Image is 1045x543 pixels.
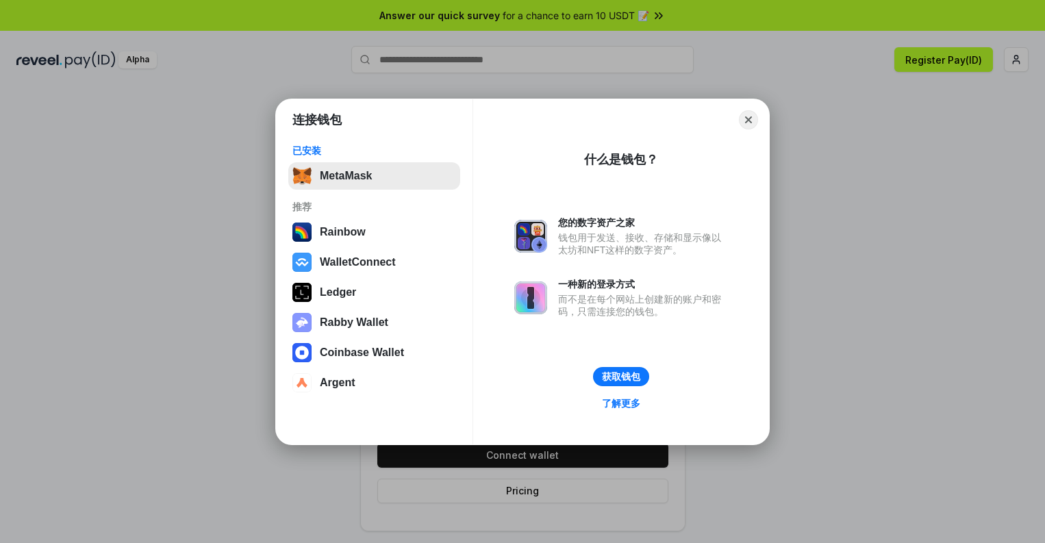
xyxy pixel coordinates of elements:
a: 了解更多 [594,394,649,412]
button: Argent [288,369,460,396]
h1: 连接钱包 [292,112,342,128]
div: 您的数字资产之家 [558,216,728,229]
img: svg+xml,%3Csvg%20width%3D%2228%22%20height%3D%2228%22%20viewBox%3D%220%200%2028%2028%22%20fill%3D... [292,253,312,272]
button: Ledger [288,279,460,306]
img: svg+xml,%3Csvg%20xmlns%3D%22http%3A%2F%2Fwww.w3.org%2F2000%2Fsvg%22%20fill%3D%22none%22%20viewBox... [292,313,312,332]
img: svg+xml,%3Csvg%20width%3D%22120%22%20height%3D%22120%22%20viewBox%3D%220%200%20120%20120%22%20fil... [292,223,312,242]
button: Coinbase Wallet [288,339,460,366]
div: 一种新的登录方式 [558,278,728,290]
img: svg+xml,%3Csvg%20xmlns%3D%22http%3A%2F%2Fwww.w3.org%2F2000%2Fsvg%22%20fill%3D%22none%22%20viewBox... [514,281,547,314]
img: svg+xml,%3Csvg%20width%3D%2228%22%20height%3D%2228%22%20viewBox%3D%220%200%2028%2028%22%20fill%3D... [292,343,312,362]
button: 获取钱包 [593,367,649,386]
img: svg+xml,%3Csvg%20xmlns%3D%22http%3A%2F%2Fwww.w3.org%2F2000%2Fsvg%22%20fill%3D%22none%22%20viewBox... [514,220,547,253]
div: 已安装 [292,144,456,157]
div: MetaMask [320,170,372,182]
div: Rabby Wallet [320,316,388,329]
button: Rainbow [288,218,460,246]
button: MetaMask [288,162,460,190]
div: 获取钱包 [602,370,640,383]
div: WalletConnect [320,256,396,268]
div: 了解更多 [602,397,640,409]
div: Coinbase Wallet [320,346,404,359]
div: Ledger [320,286,356,299]
img: svg+xml,%3Csvg%20width%3D%2228%22%20height%3D%2228%22%20viewBox%3D%220%200%2028%2028%22%20fill%3D... [292,373,312,392]
img: svg+xml,%3Csvg%20xmlns%3D%22http%3A%2F%2Fwww.w3.org%2F2000%2Fsvg%22%20width%3D%2228%22%20height%3... [292,283,312,302]
button: WalletConnect [288,249,460,276]
div: 推荐 [292,201,456,213]
button: Rabby Wallet [288,309,460,336]
div: 什么是钱包？ [584,151,658,168]
img: svg+xml,%3Csvg%20fill%3D%22none%22%20height%3D%2233%22%20viewBox%3D%220%200%2035%2033%22%20width%... [292,166,312,186]
div: Rainbow [320,226,366,238]
div: 而不是在每个网站上创建新的账户和密码，只需连接您的钱包。 [558,293,728,318]
div: Argent [320,377,355,389]
button: Close [739,110,758,129]
div: 钱包用于发送、接收、存储和显示像以太坊和NFT这样的数字资产。 [558,231,728,256]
